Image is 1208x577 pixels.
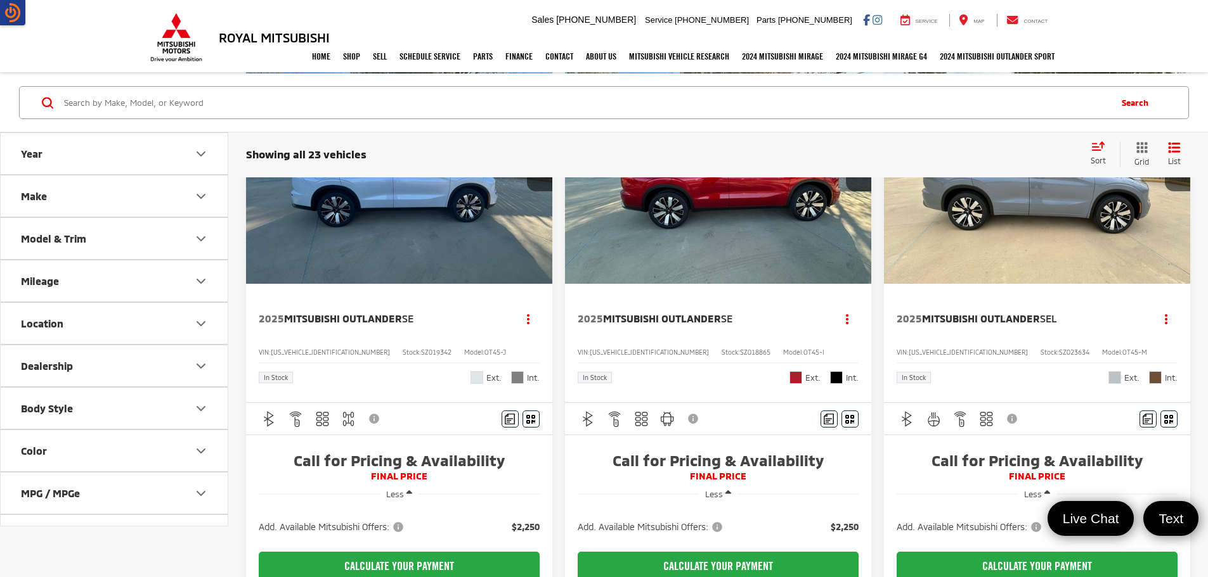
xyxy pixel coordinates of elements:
button: Window Sticker [1160,410,1178,428]
a: Schedule Service: Opens in a new tab [393,41,467,72]
a: Instagram: Click to visit our Instagram page [873,15,882,25]
button: Model & TrimModel & Trim [1,218,229,259]
a: 2024 Mitsubishi Outlander SPORT [933,41,1061,72]
button: Actions [836,308,859,330]
button: MakeMake [1,175,229,217]
span: OT45-I [803,348,824,356]
span: Ext. [805,372,821,384]
img: Comments [505,414,515,424]
span: In Stock [583,374,607,381]
span: Brick Brown [1149,371,1162,384]
a: Sell [367,41,393,72]
span: SE [402,312,413,324]
span: Ext. [486,372,502,384]
button: Comments [502,410,519,428]
a: Live Chat [1048,501,1134,536]
a: Contact [539,41,580,72]
button: MileageMileage [1,260,229,301]
div: Dealership [21,360,73,372]
span: FINAL PRICE [897,470,1178,483]
span: Call for Pricing & Availability [897,451,1178,470]
span: Int. [846,372,859,384]
img: 4WD/AWD [341,411,356,427]
button: Select sort value [1084,141,1120,167]
span: Add. Available Mitsubishi Offers: [897,521,1044,533]
span: Live Chat [1056,510,1126,527]
a: 2025Mitsubishi OutlanderSE [578,312,824,326]
a: Facebook: Click to visit our Facebook page [863,15,870,25]
span: 2025 [897,312,922,324]
span: Red Diamond [789,371,802,384]
span: Int. [527,372,540,384]
span: Service [645,15,672,25]
span: OT45-J [484,348,506,356]
span: In Stock [902,374,926,381]
a: 2024 Mitsubishi Mirage [736,41,829,72]
span: $2,250 [831,521,859,533]
button: Grid View [1120,141,1159,167]
button: Search [1109,87,1167,118]
img: Android Auto [659,411,675,427]
div: Year [21,148,42,160]
span: SZ019342 [421,348,451,356]
span: Call for Pricing & Availability [578,451,859,470]
span: Call for Pricing & Availability [259,451,540,470]
span: [US_VEHICLE_IDENTIFICATION_NUMBER] [909,348,1028,356]
button: Actions [1155,308,1178,330]
div: Year [193,146,209,162]
span: Mitsubishi Outlander [603,312,721,324]
button: Cylinder [1,515,229,556]
span: SE [721,312,732,324]
button: View Disclaimer [1002,405,1023,432]
button: Body StyleBody Style [1,388,229,429]
div: Model & Trim [21,232,86,244]
button: Comments [1140,410,1157,428]
span: Model: [783,348,803,356]
span: OT45-M [1122,348,1147,356]
span: White Diamond [471,371,483,384]
div: Model & Trim [193,231,209,246]
div: Color [21,445,47,457]
span: Stock: [403,348,421,356]
button: Window Sticker [523,410,540,428]
button: View Disclaimer [683,405,705,432]
span: [PHONE_NUMBER] [778,15,852,25]
span: dropdown dots [846,314,848,324]
img: Comments [1143,414,1153,424]
a: 2025Mitsubishi OutlanderSE [259,312,505,326]
span: FINAL PRICE [259,470,540,483]
img: Bluetooth® [899,411,915,427]
a: Mitsubishi Vehicle Research [623,41,736,72]
span: [US_VEHICLE_IDENTIFICATION_NUMBER] [271,348,390,356]
img: Remote Start [952,411,968,427]
span: Contact [1023,18,1048,24]
div: Location [193,316,209,331]
img: Bluetooth® [580,411,596,427]
button: Less [380,483,419,505]
span: Parts [757,15,776,25]
span: Black [830,371,843,384]
span: 2025 [259,312,284,324]
img: Mitsubishi [148,13,205,62]
span: Add. Available Mitsubishi Offers: [578,521,725,533]
div: Make [21,190,47,202]
a: Service [891,14,947,27]
img: 3rd Row Seating [315,411,330,427]
img: Heated Steering Wheel [926,411,942,427]
a: Finance [499,41,539,72]
button: List View [1159,141,1190,167]
span: Model: [464,348,484,356]
button: View Disclaimer [364,405,386,432]
a: 2024 Mitsubishi Mirage G4 [829,41,933,72]
span: $2,250 [512,521,540,533]
a: Contact [997,14,1058,27]
span: dropdown dots [1165,314,1167,324]
span: Light Gray [511,371,524,384]
span: Text [1152,510,1190,527]
span: Moonstone Gray Metallic/Black Roof [1108,371,1121,384]
span: Less [705,489,723,499]
img: Comments [824,414,834,424]
img: Bluetooth® [261,411,277,427]
span: [PHONE_NUMBER] [675,15,749,25]
button: Add. Available Mitsubishi Offers: [578,521,727,533]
